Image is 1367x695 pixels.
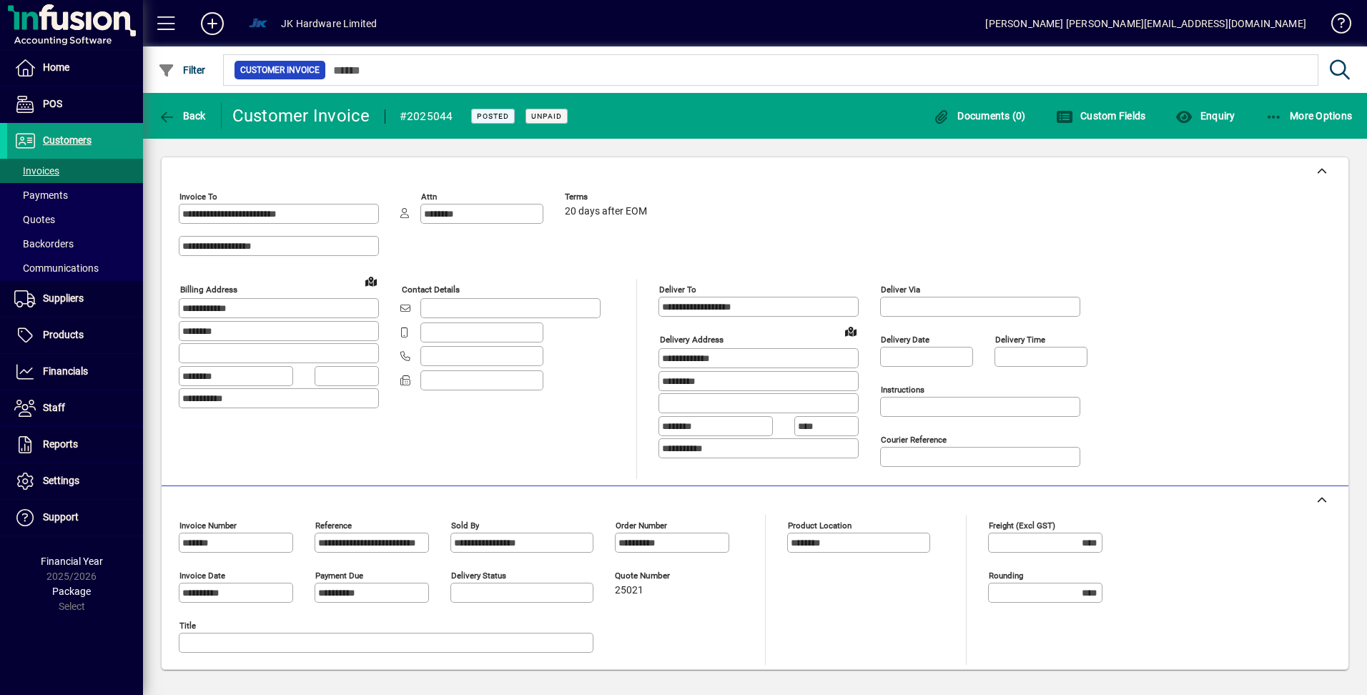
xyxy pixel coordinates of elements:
mat-label: Courier Reference [881,435,947,445]
a: Support [7,500,143,536]
span: Suppliers [43,292,84,304]
span: More Options [1265,110,1353,122]
mat-label: Payment due [315,571,363,581]
button: Custom Fields [1052,103,1150,129]
span: Home [43,61,69,73]
a: View on map [839,320,862,342]
mat-label: Invoice date [179,571,225,581]
span: Customers [43,134,92,146]
mat-label: Freight (excl GST) [989,521,1055,531]
span: Back [158,110,206,122]
a: Staff [7,390,143,426]
app-page-header-button: Back [143,103,222,129]
button: Add [189,11,235,36]
span: POS [43,98,62,109]
button: More Options [1262,103,1356,129]
mat-label: Reference [315,521,352,531]
span: Invoices [14,165,59,177]
mat-label: Delivery status [451,571,506,581]
a: Backorders [7,232,143,256]
button: Documents (0) [929,103,1030,129]
a: POS [7,87,143,122]
a: Knowledge Base [1321,3,1349,49]
span: Backorders [14,238,74,250]
a: Communications [7,256,143,280]
a: Settings [7,463,143,499]
a: Financials [7,354,143,390]
span: Support [43,511,79,523]
a: Quotes [7,207,143,232]
mat-label: Delivery time [995,335,1045,345]
mat-label: Product location [788,521,852,531]
mat-label: Deliver To [659,285,696,295]
span: Settings [43,475,79,486]
mat-label: Order number [616,521,667,531]
a: Payments [7,183,143,207]
span: Reports [43,438,78,450]
div: #2025044 [400,105,453,128]
button: Profile [235,11,281,36]
a: View on map [360,270,383,292]
mat-label: Delivery date [881,335,929,345]
button: Filter [154,57,209,83]
mat-label: Deliver via [881,285,920,295]
span: Customer Invoice [240,63,320,77]
span: Unpaid [531,112,562,121]
mat-label: Sold by [451,521,479,531]
div: Customer Invoice [232,104,370,127]
button: Back [154,103,209,129]
mat-label: Rounding [989,571,1023,581]
mat-label: Instructions [881,385,924,395]
div: JK Hardware Limited [281,12,377,35]
span: Payments [14,189,68,201]
span: Quote number [615,571,701,581]
mat-label: Invoice To [179,192,217,202]
span: Financial Year [41,556,103,567]
span: Terms [565,192,651,202]
mat-label: Attn [421,192,437,202]
span: Enquiry [1175,110,1235,122]
a: Suppliers [7,281,143,317]
span: Financials [43,365,88,377]
span: 20 days after EOM [565,206,647,217]
span: Staff [43,402,65,413]
span: Documents (0) [933,110,1026,122]
span: 25021 [615,585,643,596]
span: Filter [158,64,206,76]
span: Posted [477,112,509,121]
span: Custom Fields [1056,110,1146,122]
div: [PERSON_NAME] [PERSON_NAME][EMAIL_ADDRESS][DOMAIN_NAME] [985,12,1306,35]
button: Enquiry [1172,103,1238,129]
a: Invoices [7,159,143,183]
a: Products [7,317,143,353]
span: Products [43,329,84,340]
mat-label: Title [179,621,196,631]
mat-label: Invoice number [179,521,237,531]
span: Quotes [14,214,55,225]
span: Communications [14,262,99,274]
a: Reports [7,427,143,463]
a: Home [7,50,143,86]
span: Package [52,586,91,597]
